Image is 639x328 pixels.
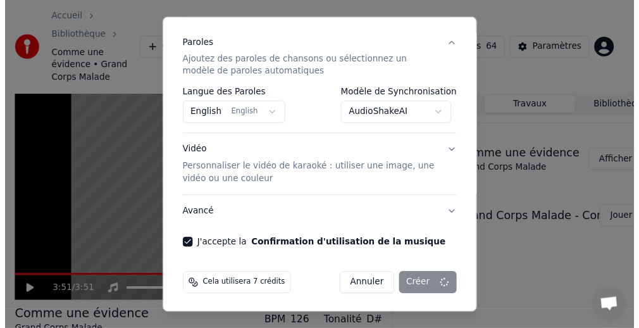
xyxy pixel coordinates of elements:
label: J'accepte la [199,246,455,255]
p: Personnaliser le vidéo de karaoké : utiliser une image, une vidéo ou une couleur [183,166,447,191]
button: Annuler [346,281,402,303]
div: Paroles [183,37,215,50]
label: Langue des Paroles [183,91,290,99]
p: Ajoutez des paroles de chansons ou sélectionnez un modèle de paroles automatiques [183,55,447,80]
button: Avancé [183,202,467,235]
div: ParolesAjoutez des paroles de chansons ou sélectionnez un modèle de paroles automatiques [183,91,467,137]
label: Modèle de Synchronisation [347,91,466,99]
button: ParolesAjoutez des paroles de chansons ou sélectionnez un modèle de paroles automatiques [183,27,467,91]
span: Cela utilisera 7 crédits [204,287,289,297]
button: J'accepte la [254,246,455,255]
div: Vidéo [183,148,447,191]
button: VidéoPersonnaliser le vidéo de karaoké : utiliser une image, une vidéo ou une couleur [183,138,467,201]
